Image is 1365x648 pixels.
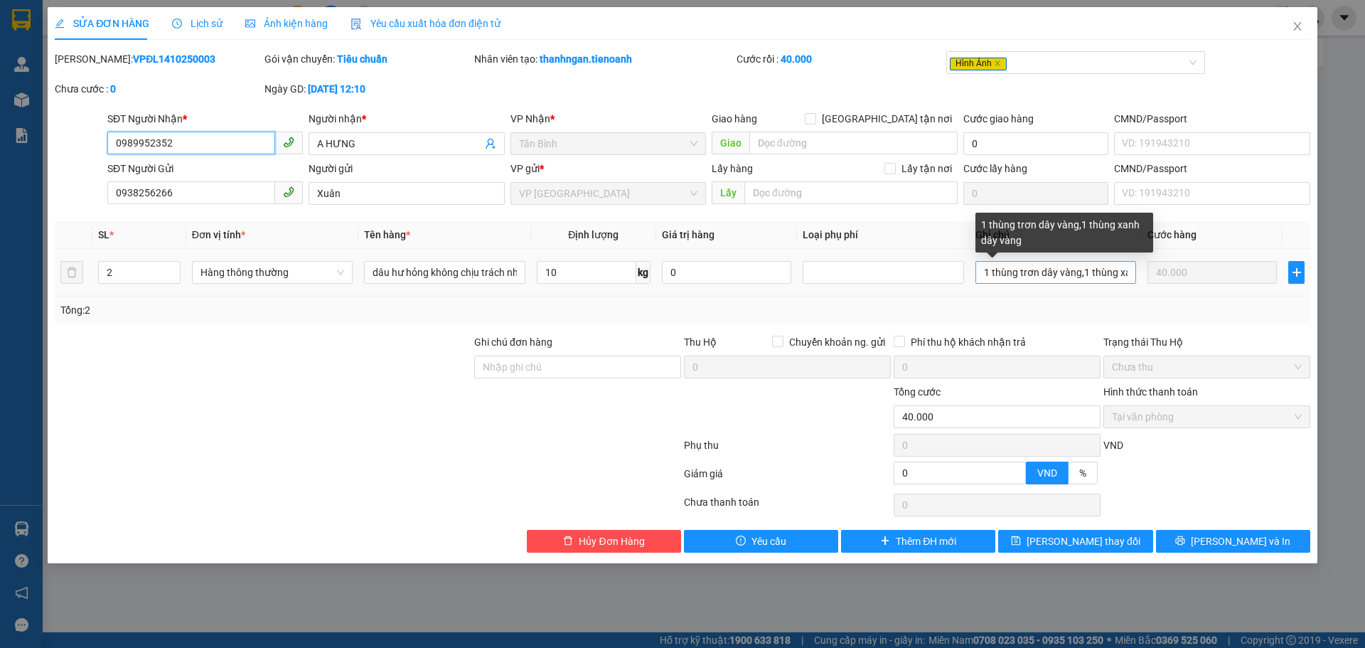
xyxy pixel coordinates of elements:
[200,262,344,283] span: Hàng thông thường
[1037,467,1057,479] span: VND
[682,494,892,519] div: Chưa thanh toán
[283,137,294,148] span: phone
[107,161,303,176] div: SĐT Người Gửi
[1289,267,1303,278] span: plus
[283,186,294,198] span: phone
[70,41,170,53] span: Xuân - 0938256266
[510,113,550,124] span: VP Nhận
[364,261,525,284] input: VD: Bàn, Ghế
[60,261,83,284] button: delete
[797,221,969,249] th: Loại phụ phí
[998,530,1152,553] button: save[PERSON_NAME] thay đổi
[1292,21,1303,32] span: close
[510,161,706,176] div: VP gửi
[70,56,177,94] span: VPĐL1410250003 -
[662,229,714,240] span: Giá trị hàng
[1112,406,1302,427] span: Tại văn phòng
[350,18,500,29] span: Yêu cầu xuất hóa đơn điện tử
[894,386,941,398] span: Tổng cước
[896,161,958,176] span: Lấy tận nơi
[245,18,328,29] span: Ảnh kiện hàng
[308,83,365,95] b: [DATE] 12:10
[712,113,757,124] span: Giao hàng
[337,53,387,65] b: Tiêu chuẩn
[1147,229,1197,240] span: Cước hàng
[950,58,1007,70] span: Hình Ảnh
[540,53,632,65] b: thanhngan.tienoanh
[1175,536,1185,547] span: printer
[474,356,681,378] input: Ghi chú đơn hàng
[1027,533,1140,549] span: [PERSON_NAME] thay đổi
[309,161,504,176] div: Người gửi
[1156,530,1310,553] button: printer[PERSON_NAME] và In
[1079,467,1086,479] span: %
[70,69,177,94] span: thanhngan.tienoanh - In:
[350,18,362,30] img: icon
[55,18,65,28] span: edit
[1011,536,1021,547] span: save
[133,53,215,65] b: VPĐL1410250003
[55,18,149,29] span: SỬA ĐƠN HÀNG
[994,60,1001,67] span: close
[1103,440,1123,451] span: VND
[527,530,681,553] button: deleteHủy Đơn Hàng
[896,533,956,549] span: Thêm ĐH mới
[816,111,958,127] span: [GEOGRAPHIC_DATA] tận nơi
[682,466,892,491] div: Giảm giá
[841,530,995,553] button: plusThêm ĐH mới
[474,336,552,348] label: Ghi chú đơn hàng
[880,536,890,547] span: plus
[970,221,1142,249] th: Ghi chú
[736,536,746,547] span: exclamation-circle
[975,261,1136,284] input: Ghi Chú
[963,132,1108,155] input: Cước giao hàng
[309,111,504,127] div: Người nhận
[70,8,208,38] span: VP [GEOGRAPHIC_DATA]
[1112,356,1302,378] span: Chưa thu
[55,81,262,97] div: Chưa cước :
[682,437,892,462] div: Phụ thu
[485,138,496,149] span: user-add
[1288,261,1304,284] button: plus
[172,18,182,28] span: clock-circle
[568,229,619,240] span: Định lượng
[192,229,245,240] span: Đơn vị tính
[712,181,744,204] span: Lấy
[82,82,166,94] span: 12:10:44 [DATE]
[905,334,1032,350] span: Phí thu hộ khách nhận trả
[963,163,1027,174] label: Cước lấy hàng
[563,536,573,547] span: delete
[1103,386,1198,398] label: Hình thức thanh toán
[172,18,223,29] span: Lịch sử
[636,261,651,284] span: kg
[364,229,410,240] span: Tên hàng
[264,51,471,67] div: Gói vận chuyển:
[963,113,1034,124] label: Cước giao hàng
[684,336,717,348] span: Thu Hộ
[1114,161,1310,176] div: CMND/Passport
[107,111,303,127] div: SĐT Người Nhận
[98,229,109,240] span: SL
[1114,111,1310,127] div: CMND/Passport
[519,133,697,154] span: Tân Bình
[21,102,180,179] strong: Nhận:
[684,530,838,553] button: exclamation-circleYêu cầu
[519,183,697,204] span: VP Đà Lạt
[1191,533,1290,549] span: [PERSON_NAME] và In
[975,213,1153,253] div: 1 thùng trơn dây vàng,1 thùng xanh dây vàng
[579,533,644,549] span: Hủy Đơn Hàng
[245,18,255,28] span: picture
[55,51,262,67] div: [PERSON_NAME]:
[737,51,943,67] div: Cước rồi :
[712,163,753,174] span: Lấy hàng
[963,182,1108,205] input: Cước lấy hàng
[474,51,734,67] div: Nhân viên tạo:
[712,132,749,154] span: Giao
[783,334,891,350] span: Chuyển khoản ng. gửi
[749,132,958,154] input: Dọc đường
[751,533,786,549] span: Yêu cầu
[70,8,208,38] span: Gửi:
[60,302,527,318] div: Tổng: 2
[1278,7,1317,47] button: Close
[1103,334,1310,350] div: Trạng thái Thu Hộ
